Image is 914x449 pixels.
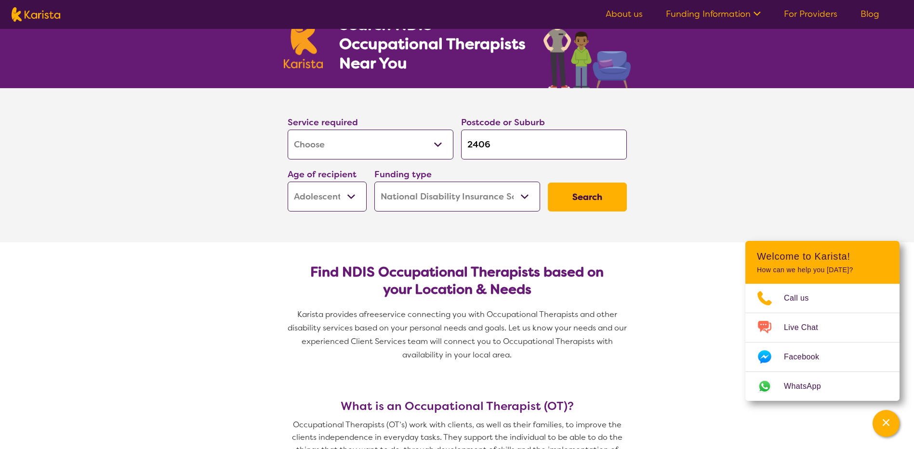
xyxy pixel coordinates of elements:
a: Funding Information [666,8,761,20]
input: Type [461,130,627,159]
label: Age of recipient [288,169,357,180]
h2: Welcome to Karista! [757,251,888,262]
span: Facebook [784,350,831,364]
span: Karista provides a [297,309,364,319]
span: service connecting you with Occupational Therapists and other disability services based on your p... [288,309,629,360]
img: Karista logo [284,16,323,68]
span: Live Chat [784,320,830,335]
a: Web link opens in a new tab. [745,372,900,401]
p: How can we help you [DATE]? [757,266,888,274]
h1: Search NDIS Occupational Therapists Near You [339,15,527,73]
button: Search [548,183,627,211]
span: Call us [784,291,821,305]
button: Channel Menu [873,410,900,437]
span: WhatsApp [784,379,833,394]
label: Postcode or Suburb [461,117,545,128]
img: Karista logo [12,7,60,22]
span: free [364,309,379,319]
a: For Providers [784,8,837,20]
label: Service required [288,117,358,128]
a: About us [606,8,643,20]
label: Funding type [374,169,432,180]
a: Blog [861,8,879,20]
h2: Find NDIS Occupational Therapists based on your Location & Needs [295,264,619,298]
img: occupational-therapy [543,4,631,88]
h3: What is an Occupational Therapist (OT)? [284,399,631,413]
ul: Choose channel [745,284,900,401]
div: Channel Menu [745,241,900,401]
